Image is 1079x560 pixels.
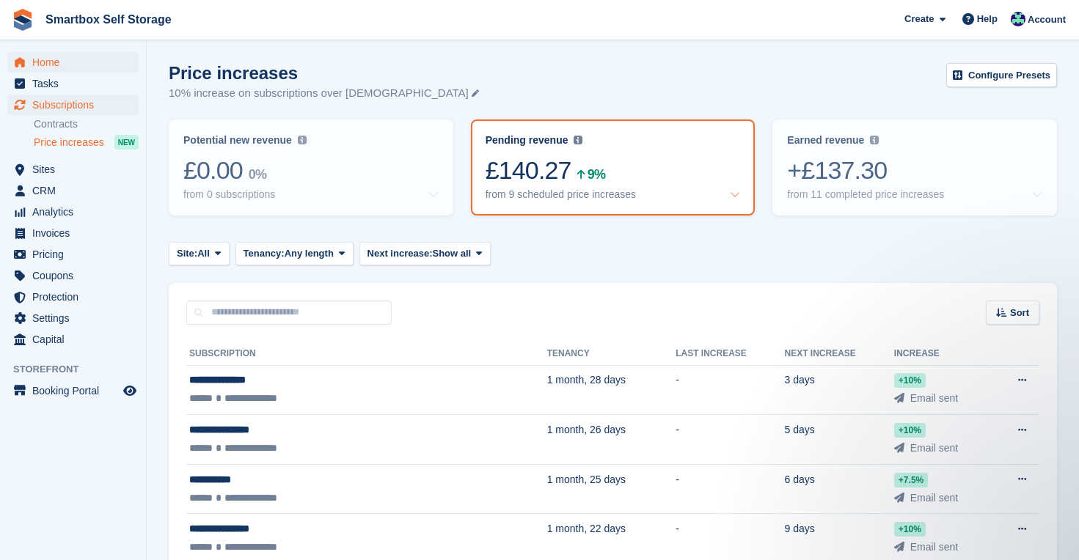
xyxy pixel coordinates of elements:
div: from 9 scheduled price increases [486,188,636,201]
div: +10% [894,423,926,438]
img: icon-info-grey-7440780725fd019a000dd9b08b2336e03edf1995a4989e88bcd33f0948082b44.svg [574,136,582,144]
a: Pending revenue £140.27 9% from 9 scheduled price increases [471,119,756,215]
th: Subscription [186,342,547,366]
span: Email sent [910,492,958,504]
td: 3 days [785,365,894,415]
a: Price increases NEW [34,134,139,150]
span: 1 month, 25 days [547,474,626,485]
span: Protection [32,287,120,307]
span: Invoices [32,223,120,243]
td: 5 days [785,415,894,465]
div: £0.00 [183,155,439,185]
span: Account [1028,12,1066,27]
span: Site: [177,246,197,261]
span: Next increase: [367,246,433,261]
a: menu [7,73,139,94]
td: - [676,415,784,465]
span: Home [32,52,120,73]
button: Site: All [169,242,230,266]
a: Potential new revenue £0.00 0% from 0 subscriptions [169,119,453,215]
div: +10% [894,373,926,388]
span: Settings [32,308,120,328]
a: menu [7,380,139,401]
th: Increase [894,342,992,366]
a: menu [7,95,139,115]
a: menu [7,329,139,350]
a: menu [7,159,139,180]
a: menu [7,202,139,222]
div: £140.27 [486,155,741,185]
img: icon-info-grey-7440780725fd019a000dd9b08b2336e03edf1995a4989e88bcd33f0948082b44.svg [298,136,307,144]
img: Roger Canham [1011,12,1025,26]
a: menu [7,223,139,243]
div: NEW [114,135,139,150]
a: Configure Presets [946,63,1057,87]
a: Earned revenue +£137.30 from 11 completed price increases [772,119,1057,215]
span: 1 month, 26 days [547,424,626,435]
th: Tenancy [547,342,676,366]
a: menu [7,180,139,201]
img: stora-icon-8386f47178a22dfd0bd8f6a31ec36ba5ce8667c1dd55bd0f319d3a0aa187defe.svg [12,9,34,31]
span: Subscriptions [32,95,120,115]
span: CRM [32,180,120,201]
td: 6 days [785,464,894,514]
button: Next increase: Show all [359,242,491,266]
span: Email sent [910,442,958,454]
a: menu [7,308,139,328]
span: Sort [1010,306,1029,320]
a: Contracts [34,117,139,131]
span: Any length [285,246,334,261]
a: Preview store [121,382,139,399]
div: Potential new revenue [183,134,292,147]
span: Storefront [13,362,146,377]
span: Price increases [34,136,104,150]
div: +£137.30 [787,155,1042,185]
td: - [676,365,784,415]
span: Analytics [32,202,120,222]
span: 1 month, 22 days [547,523,626,534]
span: Show all [432,246,471,261]
span: Help [977,12,998,26]
div: 9% [588,169,605,180]
span: Booking Portal [32,380,120,401]
button: Tenancy: Any length [235,242,354,266]
div: 0% [249,169,266,180]
th: Next increase [785,342,894,366]
p: 10% increase on subscriptions over [DEMOGRAPHIC_DATA] [169,85,479,102]
span: Capital [32,329,120,350]
div: Earned revenue [787,134,864,147]
span: 1 month, 28 days [547,374,626,386]
span: Create [904,12,934,26]
span: Email sent [910,392,958,404]
span: Tenancy: [244,246,285,261]
div: +7.5% [894,473,928,487]
span: Sites [32,159,120,180]
a: menu [7,287,139,307]
span: Tasks [32,73,120,94]
div: +10% [894,522,926,537]
div: from 0 subscriptions [183,188,275,201]
span: Pricing [32,244,120,265]
a: menu [7,244,139,265]
a: menu [7,265,139,286]
div: Pending revenue [486,134,568,147]
span: Coupons [32,265,120,286]
th: Last increase [676,342,784,366]
div: from 11 completed price increases [787,188,944,201]
a: Smartbox Self Storage [40,7,178,32]
h1: Price increases [169,63,479,83]
a: menu [7,52,139,73]
img: icon-info-grey-7440780725fd019a000dd9b08b2336e03edf1995a4989e88bcd33f0948082b44.svg [870,136,879,144]
td: - [676,464,784,514]
span: All [197,246,210,261]
span: Email sent [910,541,958,553]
